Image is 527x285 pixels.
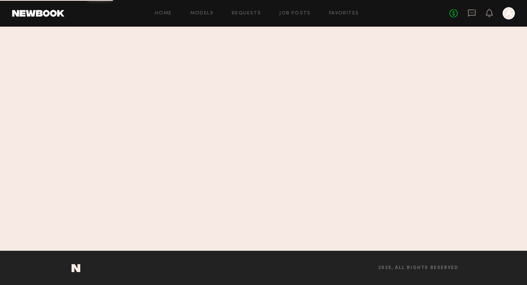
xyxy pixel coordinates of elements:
[155,11,172,16] a: Home
[378,266,459,271] span: 2025, all rights reserved
[503,7,515,19] a: A
[279,11,311,16] a: Job Posts
[190,11,213,16] a: Models
[232,11,261,16] a: Requests
[329,11,359,16] a: Favorites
